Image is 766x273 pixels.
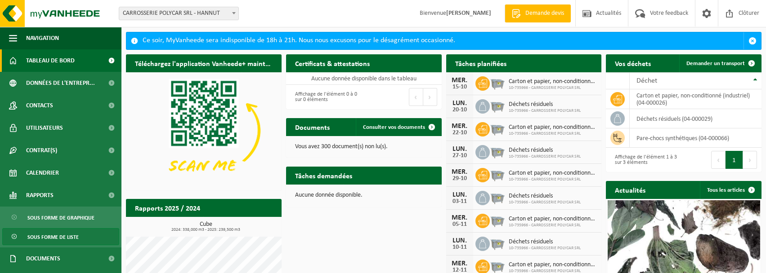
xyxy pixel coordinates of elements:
p: Vous avez 300 document(s) non lu(s). [295,144,433,150]
span: Sous forme de graphique [27,209,94,226]
div: 22-10 [451,130,469,136]
span: CARROSSERIE POLYCAR SRL - HANNUT [119,7,239,20]
span: Utilisateurs [26,117,63,139]
span: Contrat(s) [26,139,57,162]
span: Déchets résiduels [509,147,581,154]
div: Ce soir, MyVanheede sera indisponible de 18h à 21h. Nous nous excusons pour le désagrément occasi... [143,32,744,49]
div: MER. [451,168,469,176]
span: Carton et papier, non-conditionné (industriel) [509,261,597,269]
div: MER. [451,123,469,130]
img: WB-2500-GAL-GY-01 [490,144,505,159]
div: LUN. [451,237,469,244]
span: Carton et papier, non-conditionné (industriel) [509,124,597,131]
a: Tous les articles [700,181,761,199]
a: Sous forme de graphique [2,209,119,226]
span: Données de l'entrepr... [26,72,95,94]
button: Next [423,88,437,106]
button: Previous [711,151,726,169]
span: 10-735966 - CARROSSERIE POLYCAR SRL [509,177,597,182]
div: LUN. [451,145,469,153]
img: WB-2500-GAL-GY-01 [490,189,505,205]
div: 05-11 [451,221,469,228]
div: 29-10 [451,176,469,182]
span: Déchets résiduels [509,193,581,200]
td: Aucune donnée disponible dans le tableau [286,72,442,85]
div: 03-11 [451,198,469,205]
span: Carton et papier, non-conditionné (industriel) [509,216,597,223]
span: Contacts [26,94,53,117]
span: Demande devis [523,9,566,18]
span: 10-735966 - CARROSSERIE POLYCAR SRL [509,246,581,251]
span: Sous forme de liste [27,229,79,246]
span: Consulter vos documents [363,124,425,130]
td: pare-chocs synthétiques (04-000066) [630,128,762,148]
a: Demande devis [505,4,571,22]
button: 1 [726,151,743,169]
img: WB-2500-GAL-GY-01 [490,235,505,251]
div: MER. [451,214,469,221]
span: Tableau de bord [26,49,75,72]
h3: Cube [130,221,282,232]
span: 10-735966 - CARROSSERIE POLYCAR SRL [509,223,597,228]
img: WB-2500-GAL-GY-01 [490,121,505,136]
h2: Rapports 2025 / 2024 [126,199,209,216]
img: WB-2500-GAL-GY-01 [490,75,505,90]
div: MER. [451,77,469,84]
h2: Vos déchets [606,54,660,72]
h2: Actualités [606,181,654,198]
img: WB-2500-GAL-GY-01 [490,98,505,113]
span: Déchets résiduels [509,101,581,108]
a: Sous forme de liste [2,228,119,245]
span: 10-735966 - CARROSSERIE POLYCAR SRL [509,85,597,91]
span: Carton et papier, non-conditionné (industriel) [509,78,597,85]
img: Download de VHEPlus App [126,72,282,189]
button: Previous [409,88,423,106]
div: 27-10 [451,153,469,159]
a: Consulter les rapports [203,216,281,234]
a: Demander un transport [679,54,761,72]
span: 2024: 338,000 m3 - 2025: 239,500 m3 [130,228,282,232]
h2: Tâches demandées [286,167,361,184]
span: CARROSSERIE POLYCAR SRL - HANNUT [119,7,238,20]
span: Carton et papier, non-conditionné (industriel) [509,170,597,177]
div: LUN. [451,191,469,198]
a: Consulter vos documents [356,118,441,136]
span: 10-735966 - CARROSSERIE POLYCAR SRL [509,131,597,136]
span: Rapports [26,184,54,207]
span: 10-735966 - CARROSSERIE POLYCAR SRL [509,154,581,159]
div: Affichage de l'élément 1 à 3 sur 3 éléments [610,150,679,170]
div: 10-11 [451,244,469,251]
span: 10-735966 - CARROSSERIE POLYCAR SRL [509,108,581,114]
div: MER. [451,260,469,267]
span: Calendrier [26,162,59,184]
h2: Tâches planifiées [446,54,515,72]
td: carton et papier, non-conditionné (industriel) (04-000026) [630,89,762,109]
div: LUN. [451,100,469,107]
div: 15-10 [451,84,469,90]
span: 10-735966 - CARROSSERIE POLYCAR SRL [509,200,581,205]
h2: Téléchargez l'application Vanheede+ maintenant! [126,54,282,72]
span: Documents [26,247,60,270]
span: Déchets résiduels [509,238,581,246]
h2: Documents [286,118,339,136]
div: Affichage de l'élément 0 à 0 sur 0 éléments [291,87,359,107]
strong: [PERSON_NAME] [446,10,491,17]
td: déchets résiduels (04-000029) [630,109,762,128]
span: Déchet [636,77,657,84]
img: WB-2500-GAL-GY-01 [490,212,505,228]
span: Demander un transport [686,61,745,66]
h2: Certificats & attestations [286,54,379,72]
img: WB-2500-GAL-GY-01 [490,167,505,182]
span: Navigation [26,27,59,49]
p: Aucune donnée disponible. [295,192,433,198]
button: Next [743,151,757,169]
div: 20-10 [451,107,469,113]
